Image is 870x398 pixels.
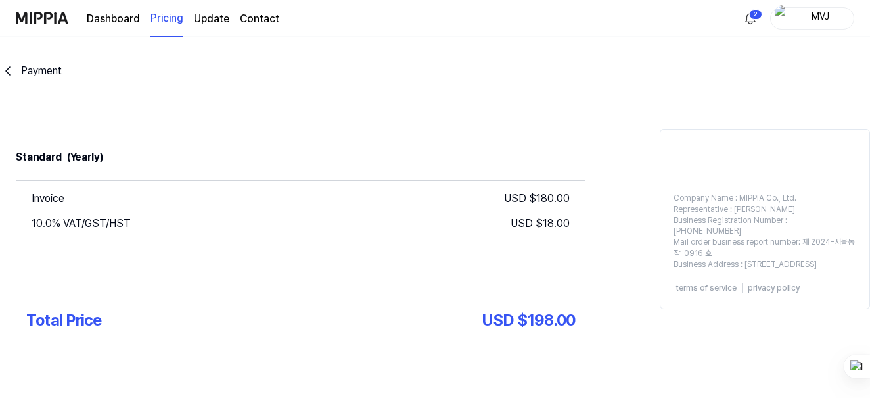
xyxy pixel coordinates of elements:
[150,1,183,37] a: Pricing
[26,308,102,333] div: Total Price
[32,216,131,232] div: 10.0% VAT/GST/HST
[740,8,761,29] button: 알림2
[660,187,869,276] div: Company Name : MIPPIA Co., Ltd. Representative : [PERSON_NAME] Business Registration Number : [PH...
[511,216,570,232] div: USD $ 18.00
[674,145,856,168] iframe: PayPal
[743,11,758,26] img: 알림
[676,283,737,294] a: terms of service
[21,63,62,79] div: Payment
[240,11,279,27] a: Contact
[67,145,103,170] div: (Yearly)
[194,11,229,27] a: Update
[770,7,854,30] button: profileMVJ
[748,283,800,294] a: privacy policy
[87,11,140,27] a: Dashboard
[775,5,790,32] img: profile
[504,191,570,207] div: USD $ 180.00
[749,9,762,20] div: 2
[482,308,575,333] div: USD $ 198.00
[794,11,846,25] div: MVJ
[32,191,64,207] div: Invoice
[16,145,62,170] div: Standard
